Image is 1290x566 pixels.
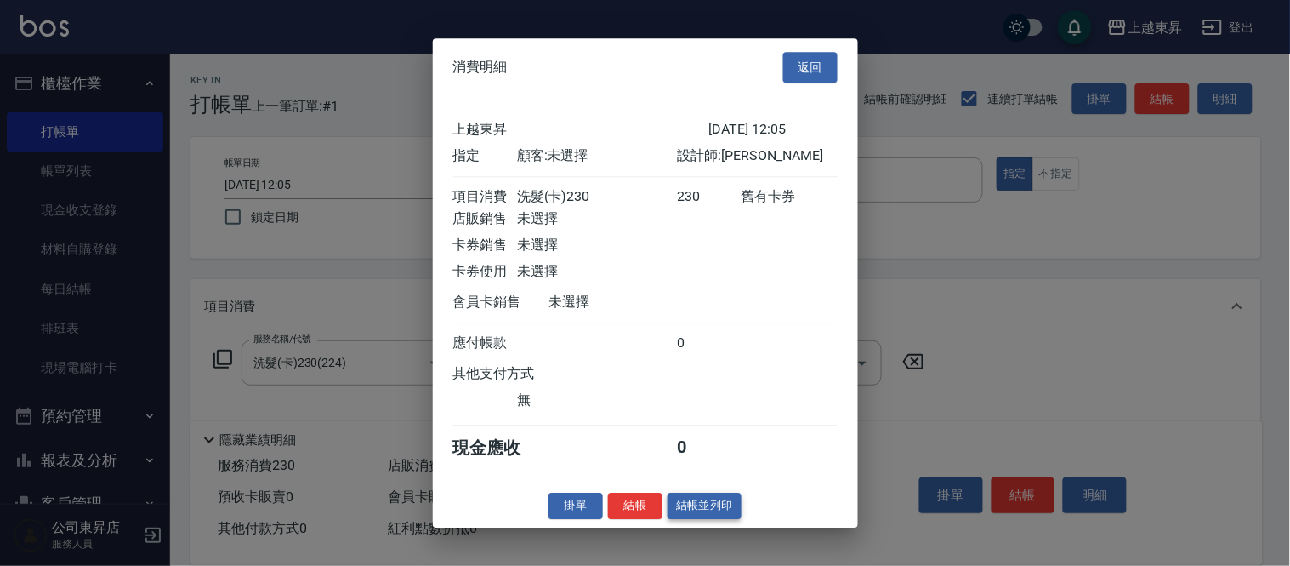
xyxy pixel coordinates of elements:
[453,147,517,165] div: 指定
[453,437,549,460] div: 現金應收
[668,493,742,519] button: 結帳並列印
[608,493,662,519] button: 結帳
[453,365,582,383] div: 其他支付方式
[677,147,837,165] div: 設計師: [PERSON_NAME]
[548,493,603,519] button: 掛單
[453,263,517,281] div: 卡券使用
[709,121,838,139] div: [DATE] 12:05
[453,237,517,254] div: 卡券銷售
[783,52,838,83] button: 返回
[453,294,549,312] div: 會員卡銷售
[517,210,677,228] div: 未選擇
[517,147,677,165] div: 顧客: 未選擇
[741,188,837,206] div: 舊有卡券
[453,59,508,76] span: 消費明細
[517,237,677,254] div: 未選擇
[677,188,741,206] div: 230
[453,121,709,139] div: 上越東昇
[677,437,741,460] div: 0
[517,263,677,281] div: 未選擇
[517,392,677,409] div: 無
[549,294,709,312] div: 未選擇
[453,210,517,228] div: 店販銷售
[677,334,741,352] div: 0
[517,188,677,206] div: 洗髮(卡)230
[453,188,517,206] div: 項目消費
[453,334,517,352] div: 應付帳款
